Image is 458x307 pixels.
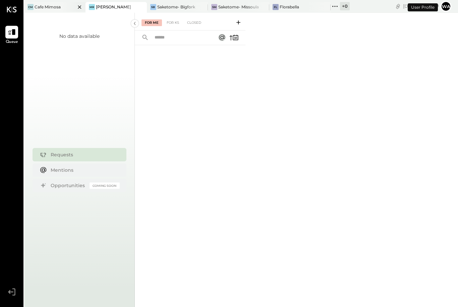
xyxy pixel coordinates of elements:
div: No data available [59,33,100,40]
div: copy link [395,3,401,10]
div: For KS [163,19,182,26]
div: SB [150,4,156,10]
div: Saketome- Missoula [218,4,259,10]
div: Opportunities [51,182,86,189]
div: MR [89,4,95,10]
div: CM [27,4,34,10]
div: SM [211,4,217,10]
div: [DATE] [403,3,439,9]
div: Cafe Mimosa [35,4,61,10]
div: Saketome- Bigfork [157,4,195,10]
div: + 0 [340,2,350,10]
div: Coming Soon [90,182,120,189]
div: Closed [184,19,205,26]
div: Florabella [280,4,299,10]
div: For Me [141,19,162,26]
button: Wa [441,1,451,12]
a: Queue [0,26,23,45]
div: Fl [273,4,279,10]
div: Mentions [51,167,116,173]
div: [PERSON_NAME] [96,4,131,10]
div: User Profile [408,3,438,11]
div: Requests [51,151,116,158]
span: Queue [6,39,18,45]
